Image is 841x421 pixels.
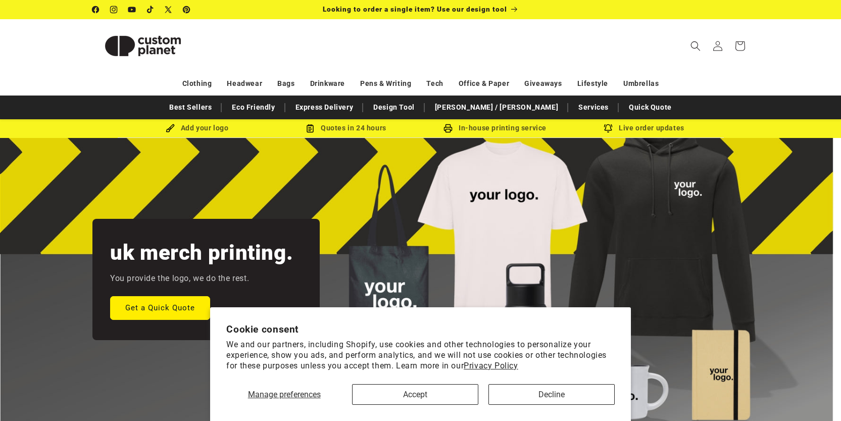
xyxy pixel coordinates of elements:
[604,124,613,133] img: Order updates
[459,75,509,92] a: Office & Paper
[277,75,294,92] a: Bags
[623,75,659,92] a: Umbrellas
[272,122,421,134] div: Quotes in 24 hours
[110,296,210,319] a: Get a Quick Quote
[443,124,453,133] img: In-house printing
[488,384,615,405] button: Decline
[123,122,272,134] div: Add your logo
[426,75,443,92] a: Tech
[227,99,280,116] a: Eco Friendly
[227,75,262,92] a: Headwear
[368,99,420,116] a: Design Tool
[577,75,608,92] a: Lifestyle
[352,384,478,405] button: Accept
[360,75,411,92] a: Pens & Writing
[464,361,518,370] a: Privacy Policy
[430,99,563,116] a: [PERSON_NAME] / [PERSON_NAME]
[684,35,707,57] summary: Search
[110,239,293,266] h2: uk merch printing.
[570,122,719,134] div: Live order updates
[164,99,217,116] a: Best Sellers
[310,75,345,92] a: Drinkware
[182,75,212,92] a: Clothing
[248,390,321,399] span: Manage preferences
[573,99,614,116] a: Services
[306,124,315,133] img: Order Updates Icon
[92,23,193,69] img: Custom Planet
[226,340,615,371] p: We and our partners, including Shopify, use cookies and other technologies to personalize your ex...
[226,384,342,405] button: Manage preferences
[421,122,570,134] div: In-house printing service
[166,124,175,133] img: Brush Icon
[226,323,615,335] h2: Cookie consent
[88,19,197,72] a: Custom Planet
[524,75,562,92] a: Giveaways
[323,5,507,13] span: Looking to order a single item? Use our design tool
[110,271,249,286] p: You provide the logo, we do the rest.
[290,99,359,116] a: Express Delivery
[624,99,677,116] a: Quick Quote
